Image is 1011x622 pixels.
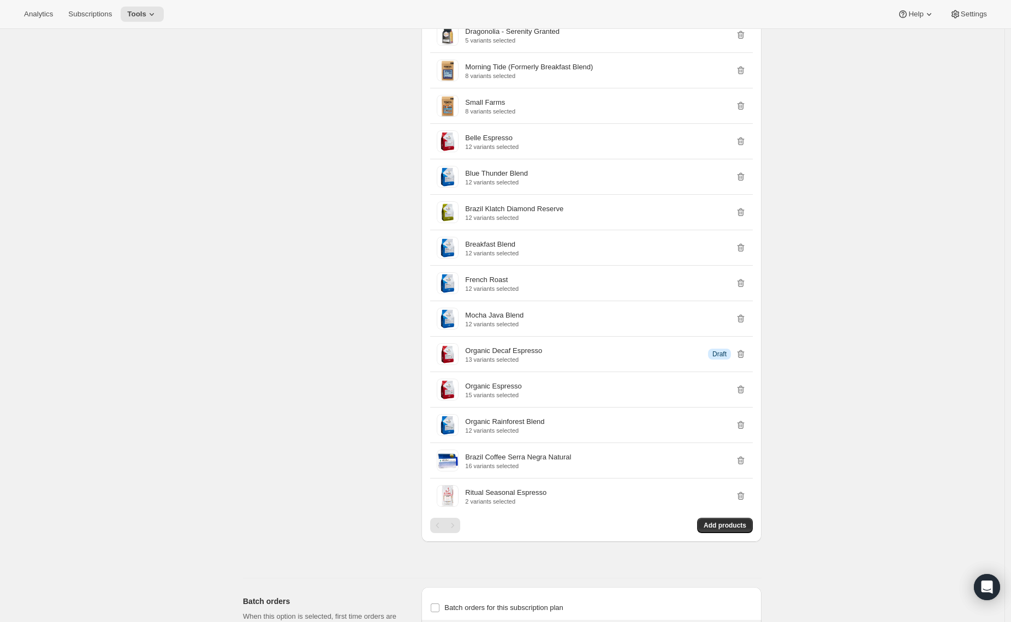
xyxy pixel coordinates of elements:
[465,204,563,214] p: Brazil Klatch Diamond Reserve
[943,7,994,22] button: Settings
[62,7,118,22] button: Subscriptions
[465,427,544,434] p: 12 variants selected
[17,7,60,22] button: Analytics
[437,130,459,152] img: Belle Espresso
[465,321,524,327] p: 12 variants selected
[437,272,459,294] img: French Roast
[437,379,459,400] img: Organic Espresso
[465,73,593,79] p: 8 variants selected
[437,237,459,259] img: Breakfast Blend
[465,381,521,392] p: Organic Espresso
[437,201,459,223] img: Brazil Klatch Diamond Reserve
[465,97,505,108] p: Small Farms
[961,10,987,19] span: Settings
[127,10,146,19] span: Tools
[465,498,546,505] p: 2 variants selected
[437,59,459,81] img: Morning Tide (Formerly Breakfast Blend)
[465,487,546,498] p: Ritual Seasonal Espresso
[437,343,459,365] img: Organic Decaf Espresso
[437,414,459,436] img: Organic Rainforest Blend
[437,166,459,188] img: Blue Thunder Blend
[465,214,563,221] p: 12 variants selected
[465,239,515,250] p: Breakfast Blend
[465,463,571,469] p: 16 variants selected
[465,274,508,285] p: French Roast
[68,10,112,19] span: Subscriptions
[704,521,746,530] span: Add products
[465,26,560,37] p: Dragonolia - Serenity Granted
[437,308,459,330] img: Mocha Java Blend
[465,310,524,321] p: Mocha Java Blend
[437,450,459,471] img: Brazil Coffee Serra Negra Natural
[697,518,753,533] button: Add products
[465,356,542,363] p: 13 variants selected
[430,518,460,533] nav: Pagination
[465,250,519,256] p: 12 variants selected
[974,574,1000,600] div: Open Intercom Messenger
[243,596,404,607] h2: Batch orders
[712,350,727,358] span: Draft
[444,603,563,612] span: Batch orders for this subscription plan
[465,108,515,115] p: 8 variants selected
[437,95,459,117] img: Small Farms
[465,416,544,427] p: Organic Rainforest Blend
[465,345,542,356] p: Organic Decaf Espresso
[908,10,923,19] span: Help
[465,143,519,150] p: 12 variants selected
[891,7,941,22] button: Help
[465,285,519,292] p: 12 variants selected
[465,133,513,143] p: Belle Espresso
[465,179,528,186] p: 12 variants selected
[465,168,528,179] p: Blue Thunder Blend
[437,485,459,507] img: Ritual Seasonal Espresso
[465,392,521,398] p: 15 variants selected
[465,62,593,73] p: Morning Tide (Formerly Breakfast Blend)
[465,452,571,463] p: Brazil Coffee Serra Negra Natural
[465,37,560,44] p: 5 variants selected
[24,10,53,19] span: Analytics
[121,7,164,22] button: Tools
